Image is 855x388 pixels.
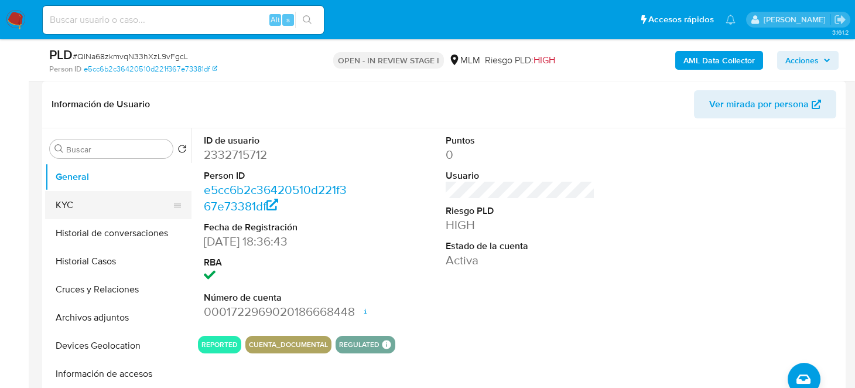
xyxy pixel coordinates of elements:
[446,240,595,253] dt: Estado de la cuenta
[84,64,217,74] a: e5cc6b2c36420510d221f367e73381df
[449,54,480,67] div: MLM
[45,163,191,191] button: General
[45,191,182,219] button: KYC
[73,50,188,62] span: # QlNa68zkmvqN33hXzL9vFgcL
[295,12,319,28] button: search-icon
[45,304,191,332] button: Archivos adjuntos
[777,51,839,70] button: Acciones
[832,28,849,37] span: 3.161.2
[683,51,755,70] b: AML Data Collector
[726,15,736,25] a: Notificaciones
[204,304,353,320] dd: 0001722969020186668448
[785,51,819,70] span: Acciones
[446,252,595,268] dd: Activa
[533,53,555,67] span: HIGH
[45,332,191,360] button: Devices Geolocation
[446,147,595,163] dd: 0
[485,54,555,67] span: Riesgo PLD:
[446,169,595,182] dt: Usuario
[177,144,187,157] button: Volver al orden por defecto
[49,64,81,74] b: Person ID
[52,98,150,110] h1: Información de Usuario
[333,52,444,69] p: OPEN - IN REVIEW STAGE I
[834,13,846,26] a: Salir
[709,90,809,118] span: Ver mirada por persona
[204,169,353,182] dt: Person ID
[45,247,191,275] button: Historial Casos
[49,45,73,64] b: PLD
[446,134,595,147] dt: Puntos
[648,13,714,26] span: Accesos rápidos
[271,14,280,25] span: Alt
[45,275,191,304] button: Cruces y Relaciones
[446,205,595,217] dt: Riesgo PLD
[204,181,347,215] a: e5cc6b2c36420510d221f367e73381df
[204,256,353,269] dt: RBA
[204,147,353,163] dd: 2332715712
[204,134,353,147] dt: ID de usuario
[204,291,353,304] dt: Número de cuenta
[446,217,595,233] dd: HIGH
[694,90,836,118] button: Ver mirada por persona
[45,360,191,388] button: Información de accesos
[54,144,64,154] button: Buscar
[204,221,353,234] dt: Fecha de Registración
[286,14,290,25] span: s
[675,51,763,70] button: AML Data Collector
[66,144,168,155] input: Buscar
[204,233,353,250] dd: [DATE] 18:36:43
[45,219,191,247] button: Historial de conversaciones
[43,12,324,28] input: Buscar usuario o caso...
[764,14,830,25] p: brenda.morenoreyes@mercadolibre.com.mx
